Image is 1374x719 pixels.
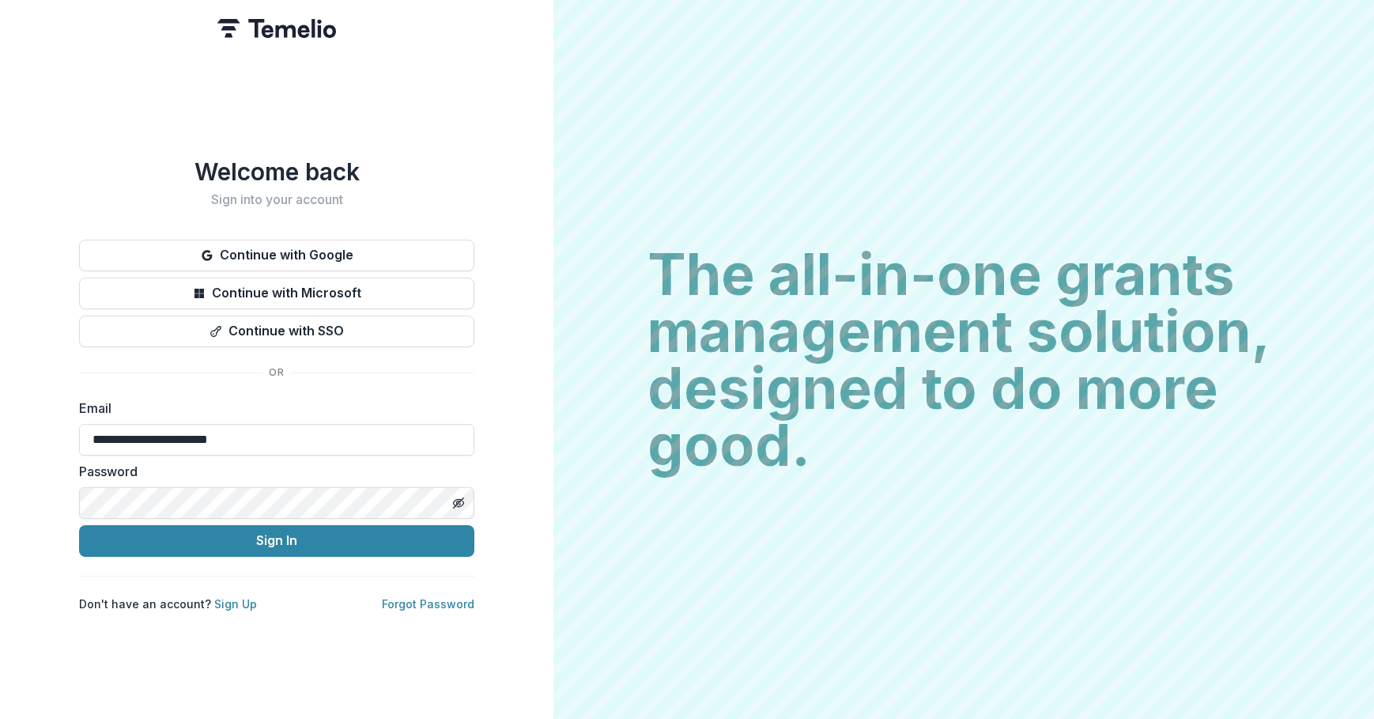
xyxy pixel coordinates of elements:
[79,240,474,271] button: Continue with Google
[79,596,257,612] p: Don't have an account?
[214,597,257,611] a: Sign Up
[79,278,474,309] button: Continue with Microsoft
[79,399,465,418] label: Email
[79,192,474,207] h2: Sign into your account
[217,19,336,38] img: Temelio
[79,157,474,186] h1: Welcome back
[79,316,474,347] button: Continue with SSO
[446,490,471,516] button: Toggle password visibility
[79,525,474,557] button: Sign In
[79,462,465,481] label: Password
[382,597,474,611] a: Forgot Password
